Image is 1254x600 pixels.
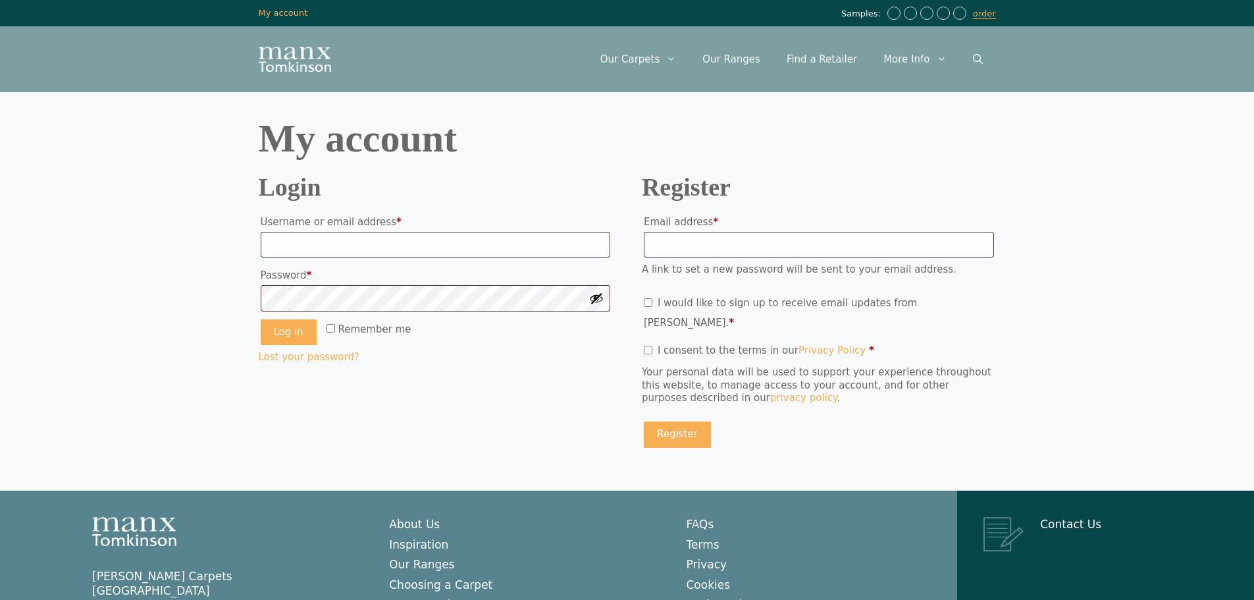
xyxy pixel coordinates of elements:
[870,40,959,79] a: More Info
[259,351,359,363] a: Lost your password?
[338,323,411,335] span: Remember me
[389,518,440,531] a: About Us
[389,578,492,591] a: Choosing a Carpet
[687,538,719,551] a: Terms
[687,518,714,531] a: FAQs
[642,178,996,197] h2: Register
[92,517,176,546] img: Manx Tomkinson Logo
[960,40,996,79] a: Open Search Bar
[389,558,454,571] a: Our Ranges
[644,298,652,307] input: I would like to sign up to receive email updates from [PERSON_NAME].
[327,324,335,333] input: Remember me
[261,212,611,232] label: Username or email address
[644,297,917,329] label: I would like to sign up to receive email updates from [PERSON_NAME].
[644,346,652,354] input: I consent to the terms in ourPrivacy Policy
[689,40,773,79] a: Our Ranges
[644,212,994,232] label: Email address
[642,366,996,405] p: Your personal data will be used to support your experience throughout this website, to manage acc...
[261,265,611,285] label: Password
[259,119,996,158] h1: My account
[841,9,884,20] span: Samples:
[259,47,331,72] img: Manx Tomkinson
[1040,518,1101,531] a: Contact Us
[642,263,996,277] p: A link to set a new password will be sent to your email address.
[973,9,996,19] a: order
[589,291,604,306] button: Show password
[261,319,317,346] button: Log in
[773,40,870,79] a: Find a Retailer
[389,538,448,551] a: Inspiration
[798,344,866,356] a: Privacy Policy
[687,558,727,571] a: Privacy
[587,40,996,79] nav: Primary
[644,422,711,448] button: Register
[770,392,837,404] a: privacy policy
[259,8,308,18] a: My account
[644,344,874,356] label: I consent to the terms in our
[259,178,613,197] h2: Login
[687,578,731,591] a: Cookies
[587,40,690,79] a: Our Carpets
